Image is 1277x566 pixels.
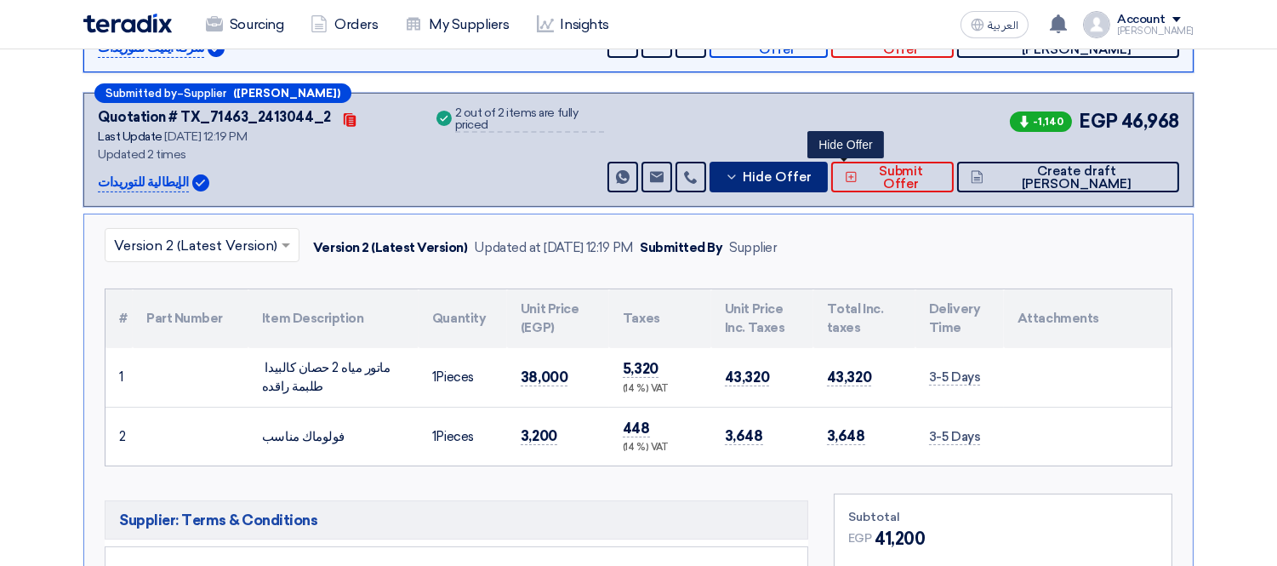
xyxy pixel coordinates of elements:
div: [PERSON_NAME] [1117,26,1194,36]
div: Version 2 (Latest Version) [313,238,468,258]
span: -1,140 [1010,111,1072,132]
th: Item Description [248,289,419,348]
h5: Supplier: Terms & Conditions [105,500,808,540]
td: 1 [105,348,133,408]
span: Create draft [PERSON_NAME] [988,165,1166,191]
span: 5,320 [623,360,658,378]
button: Hide Offer [710,162,828,192]
img: profile_test.png [1083,11,1110,38]
span: EGP [848,529,872,547]
span: Create draft [PERSON_NAME] [988,31,1166,56]
span: 1 [432,369,436,385]
th: Total Inc. taxes [813,289,915,348]
span: 3,648 [827,427,865,445]
a: Orders [297,6,391,43]
th: Delivery Time [915,289,1004,348]
div: (14 %) VAT [623,382,698,397]
th: Unit Price Inc. Taxes [711,289,813,348]
span: Submitted by [105,88,177,99]
span: 43,320 [827,369,871,386]
span: Show Offer [741,31,815,56]
th: Part Number [133,289,248,348]
span: EGP [1079,107,1118,135]
a: Insights [523,6,623,43]
button: Create draft [PERSON_NAME] [957,162,1179,192]
span: 43,320 [725,369,769,386]
img: Verified Account [192,174,209,192]
span: Last Update [98,129,162,144]
div: فولوماك مناسب [262,427,405,447]
div: 2 out of 2 items are fully priced [455,107,604,133]
p: الإيطالية للتوريدات [98,173,189,193]
th: # [105,289,133,348]
span: 3,648 [725,427,763,445]
span: 1 [432,429,436,444]
div: Submitted By [640,238,722,258]
b: ([PERSON_NAME]) [233,88,340,99]
span: Hide Offer [743,171,812,184]
div: Quotation # TX_71463_2413044_2 [98,107,331,128]
div: Updated at [DATE] 12:19 PM [475,238,634,258]
a: Sourcing [192,6,297,43]
div: ماتور مياه 2 حصان كالبيدا طلبمة راقده [262,358,405,397]
span: Submit Offer [862,165,940,191]
img: Teradix logo [83,14,172,33]
span: 46,968 [1121,107,1179,135]
div: Account [1117,13,1166,27]
button: Submit Offer [831,162,954,192]
th: Quantity [419,289,507,348]
span: Submit Offer [862,31,940,56]
span: [DATE] 12:19 PM [164,129,247,144]
span: 41,200 [875,526,925,552]
span: 3,200 [521,427,557,445]
div: – [94,83,351,103]
span: 3-5 Days [929,369,980,386]
td: Pieces [419,407,507,466]
div: Supplier [729,238,777,258]
span: 3-5 Days [929,429,980,445]
span: 448 [623,420,650,437]
div: Subtotal [848,508,1158,526]
span: 38,000 [521,369,567,386]
a: My Suppliers [391,6,522,43]
td: Pieces [419,348,507,408]
div: Hide Offer [807,131,884,158]
th: Unit Price (EGP) [507,289,609,348]
th: Attachments [1004,289,1172,348]
span: العربية [988,20,1018,31]
th: Taxes [609,289,711,348]
button: العربية [961,11,1029,38]
td: 2 [105,407,133,466]
div: (14 %) VAT [623,441,698,455]
span: Supplier [184,88,226,99]
div: Updated 2 times [98,146,413,163]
